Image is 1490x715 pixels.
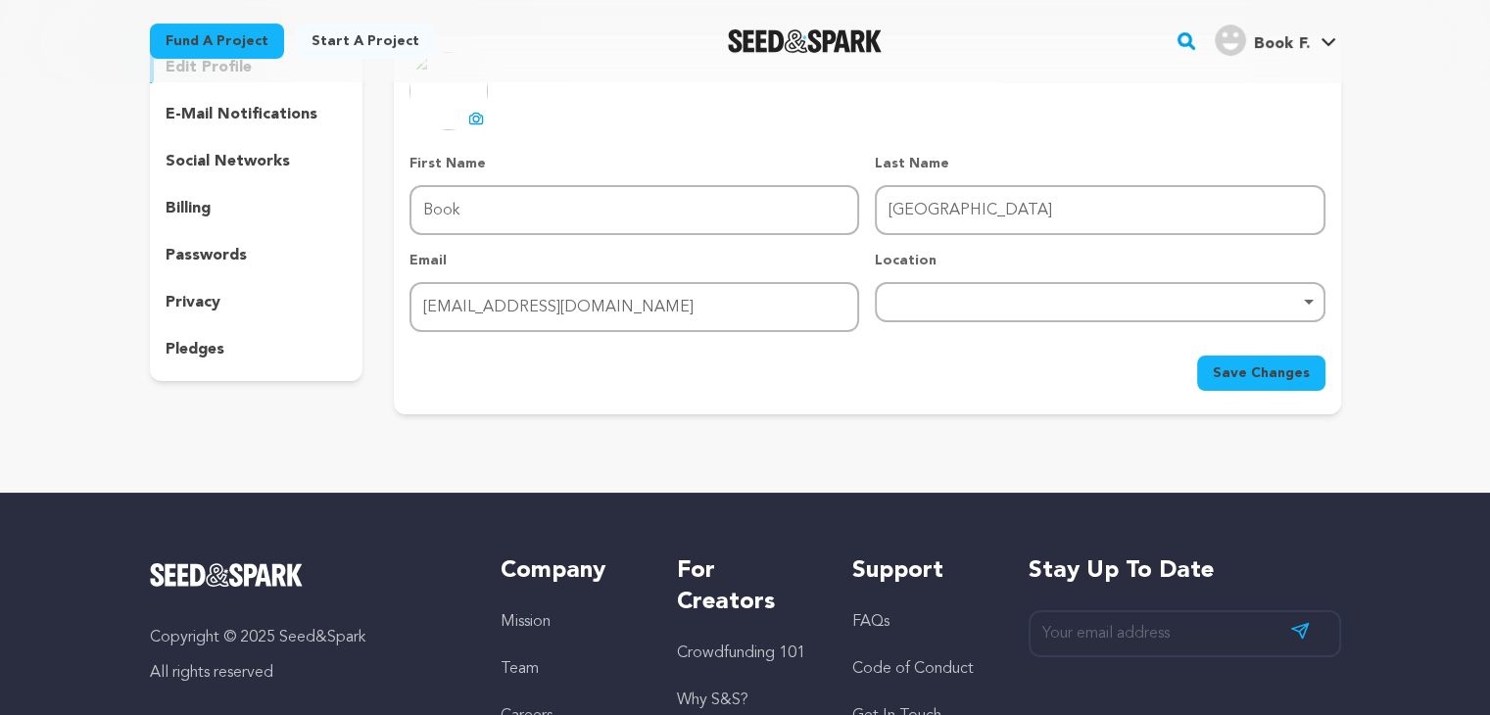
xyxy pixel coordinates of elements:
[150,334,363,365] button: pledges
[150,240,363,271] button: passwords
[150,661,462,685] p: All rights reserved
[501,555,637,587] h5: Company
[409,154,859,173] p: First Name
[501,614,551,630] a: Mission
[166,197,211,220] p: billing
[852,661,974,677] a: Code of Conduct
[166,150,290,173] p: social networks
[852,555,988,587] h5: Support
[1213,363,1310,383] span: Save Changes
[296,24,435,59] a: Start a project
[150,626,462,649] p: Copyright © 2025 Seed&Spark
[409,282,859,332] input: Email
[166,338,224,361] p: pledges
[501,661,539,677] a: Team
[150,563,304,587] img: Seed&Spark Logo
[728,29,882,53] a: Seed&Spark Homepage
[1215,24,1309,56] div: Book F.'s Profile
[409,185,859,235] input: First Name
[875,251,1324,270] p: Location
[1029,555,1341,587] h5: Stay up to date
[677,555,813,618] h5: For Creators
[150,287,363,318] button: privacy
[1211,21,1340,62] span: Book F.'s Profile
[409,251,859,270] p: Email
[166,103,317,126] p: e-mail notifications
[150,99,363,130] button: e-mail notifications
[875,185,1324,235] input: Last Name
[150,24,284,59] a: Fund a project
[150,193,363,224] button: billing
[1029,610,1341,658] input: Your email address
[1254,36,1309,52] span: Book F.
[852,614,889,630] a: FAQs
[150,146,363,177] button: social networks
[1197,356,1325,391] button: Save Changes
[150,563,462,587] a: Seed&Spark Homepage
[875,154,1324,173] p: Last Name
[677,645,805,661] a: Crowdfunding 101
[677,692,748,708] a: Why S&S?
[166,291,220,314] p: privacy
[728,29,882,53] img: Seed&Spark Logo Dark Mode
[166,244,247,267] p: passwords
[1215,24,1246,56] img: user.png
[1211,21,1340,56] a: Book F.'s Profile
